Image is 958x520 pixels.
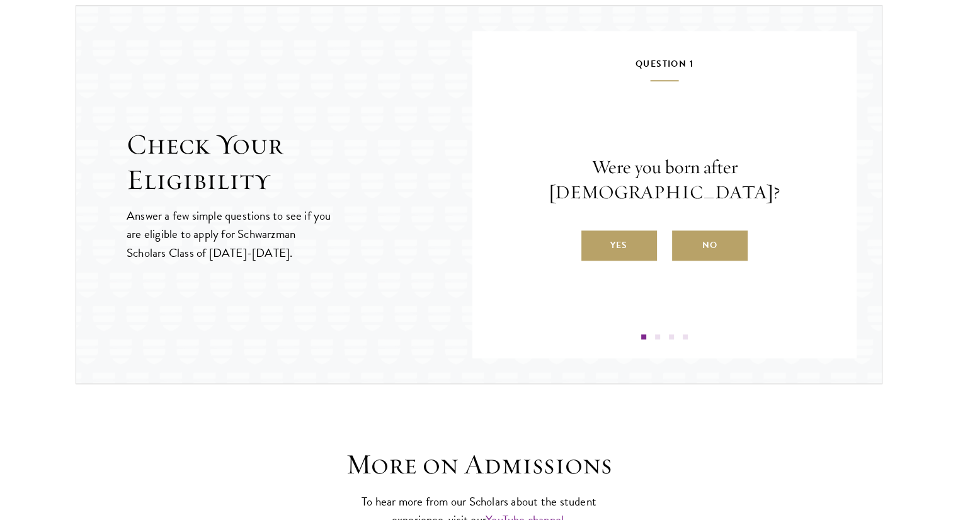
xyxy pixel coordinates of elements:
label: Yes [581,230,657,261]
h3: More on Admissions [284,447,675,482]
p: Were you born after [DEMOGRAPHIC_DATA]? [510,155,819,205]
p: Answer a few simple questions to see if you are eligible to apply for Schwarzman Scholars Class o... [127,206,333,261]
h2: Check Your Eligibility [127,127,472,198]
label: No [672,230,748,261]
h5: Question 1 [510,56,819,81]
